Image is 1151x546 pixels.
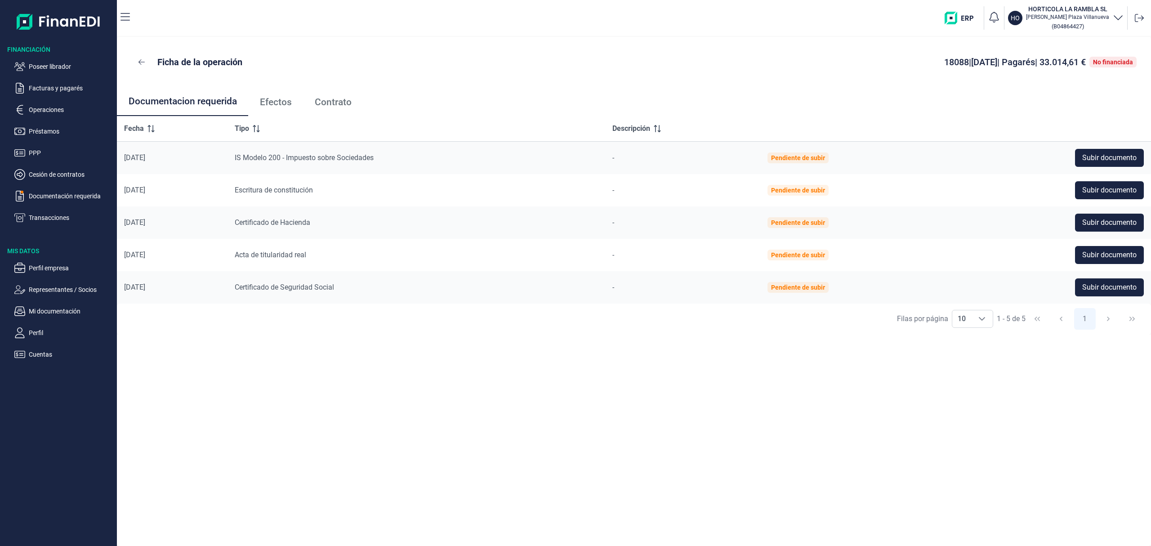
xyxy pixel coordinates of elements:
p: HO [1011,13,1020,22]
div: Filas por página [897,313,948,324]
span: Tipo [235,123,249,134]
div: Choose [971,310,993,327]
p: [PERSON_NAME] Plaza Villanueva [1026,13,1109,21]
button: Subir documento [1075,149,1144,167]
span: Fecha [124,123,144,134]
button: First Page [1026,308,1048,330]
div: No financiada [1093,58,1133,66]
button: Documentación requerida [14,191,113,201]
span: Subir documento [1082,250,1137,260]
button: Subir documento [1075,214,1144,232]
button: Préstamos [14,126,113,137]
p: Cesión de contratos [29,169,113,180]
span: Subir documento [1082,152,1137,163]
span: - [612,153,614,162]
button: Page 1 [1074,308,1096,330]
span: Subir documento [1082,217,1137,228]
button: Cesión de contratos [14,169,113,180]
p: Poseer librador [29,61,113,72]
span: 1 - 5 de 5 [997,315,1026,322]
p: Representantes / Socios [29,284,113,295]
p: Documentación requerida [29,191,113,201]
button: Cuentas [14,349,113,360]
div: [DATE] [124,283,220,292]
p: Perfil [29,327,113,338]
span: 10 [952,310,971,327]
p: Facturas y pagarés [29,83,113,94]
small: Copiar cif [1052,23,1084,30]
span: IS Modelo 200 - Impuesto sobre Sociedades [235,153,374,162]
div: Pendiente de subir [771,284,825,291]
span: 18088 | [DATE] | Pagarés | 33.014,61 € [944,57,1086,67]
button: Facturas y pagarés [14,83,113,94]
button: Next Page [1097,308,1119,330]
img: erp [945,12,980,24]
button: Perfil empresa [14,263,113,273]
span: Certificado de Seguridad Social [235,283,334,291]
div: Pendiente de subir [771,251,825,259]
div: Pendiente de subir [771,187,825,194]
button: Representantes / Socios [14,284,113,295]
span: - [612,251,614,259]
span: Documentacion requerida [129,97,237,106]
h3: HORTICOLA LA RAMBLA SL [1026,4,1109,13]
button: Subir documento [1075,278,1144,296]
p: Cuentas [29,349,113,360]
span: Descripción [612,123,650,134]
p: PPP [29,148,113,158]
button: PPP [14,148,113,158]
a: Documentacion requerida [117,87,248,117]
button: HOHORTICOLA LA RAMBLA SL[PERSON_NAME] Plaza Villanueva(B04864427) [1008,4,1124,31]
span: Efectos [260,98,292,107]
p: Transacciones [29,212,113,223]
button: Subir documento [1075,246,1144,264]
button: Poseer librador [14,61,113,72]
p: Préstamos [29,126,113,137]
p: Mi documentación [29,306,113,317]
span: - [612,218,614,227]
span: Escritura de constitución [235,186,313,194]
span: Subir documento [1082,185,1137,196]
p: Perfil empresa [29,263,113,273]
div: Pendiente de subir [771,219,825,226]
button: Operaciones [14,104,113,115]
span: Acta de titularidad real [235,251,306,259]
button: Last Page [1121,308,1143,330]
button: Previous Page [1050,308,1072,330]
span: Subir documento [1082,282,1137,293]
span: - [612,283,614,291]
span: Contrato [315,98,352,107]
span: Certificado de Hacienda [235,218,310,227]
button: Perfil [14,327,113,338]
img: Logo de aplicación [17,7,101,36]
p: Ficha de la operación [157,56,242,68]
div: [DATE] [124,186,220,195]
button: Subir documento [1075,181,1144,199]
div: Pendiente de subir [771,154,825,161]
a: Contrato [303,87,363,117]
div: [DATE] [124,218,220,227]
span: - [612,186,614,194]
button: Mi documentación [14,306,113,317]
a: Efectos [248,87,303,117]
div: [DATE] [124,153,220,162]
p: Operaciones [29,104,113,115]
button: Transacciones [14,212,113,223]
div: [DATE] [124,251,220,260]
